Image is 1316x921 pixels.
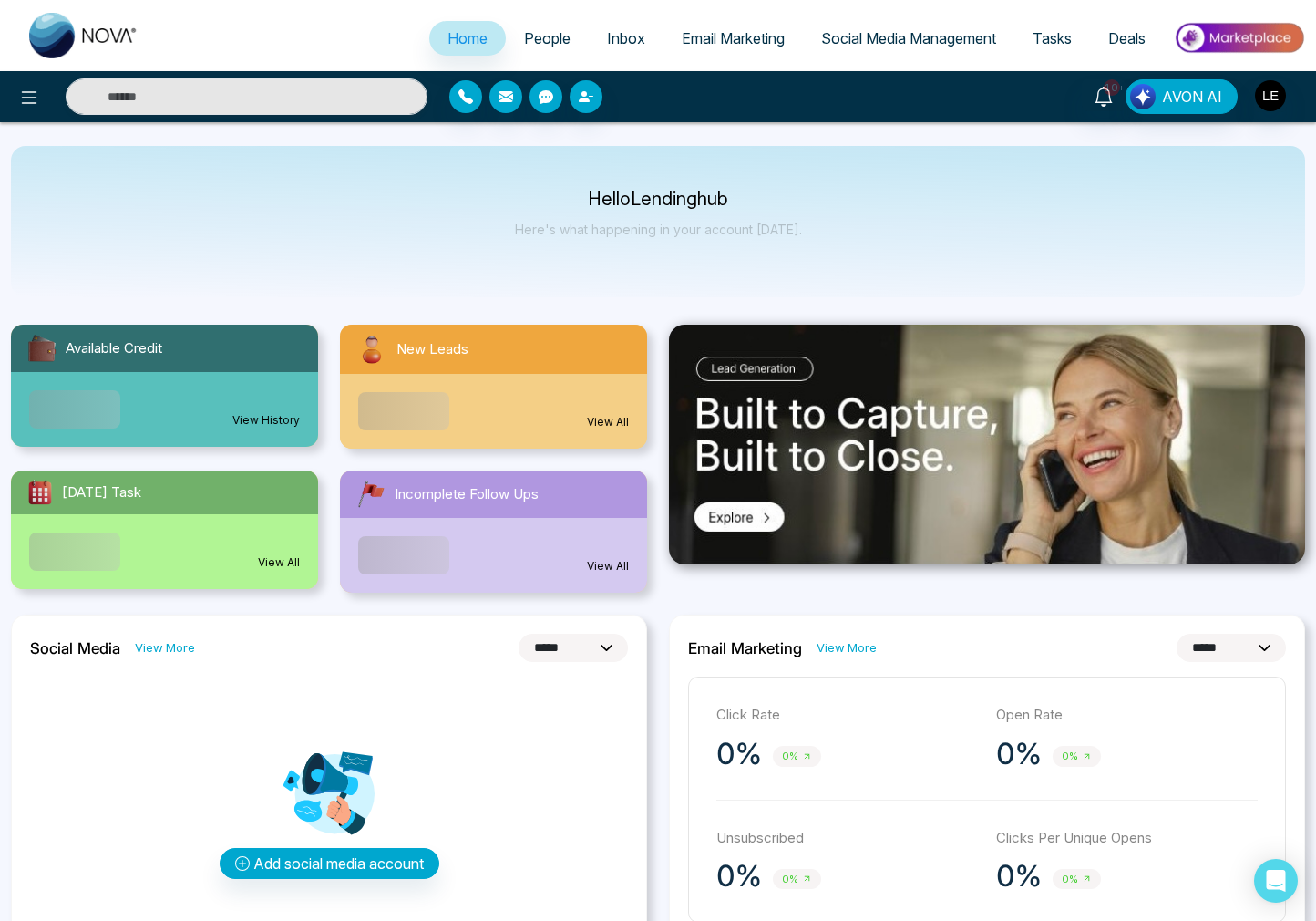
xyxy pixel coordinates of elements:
[29,13,139,58] img: Nova CRM Logo
[817,639,877,657] a: View More
[329,471,658,593] a: Incomplete Follow UpsView All
[663,21,803,56] a: Email Marketing
[1126,79,1238,114] button: AVON AI
[688,639,802,657] h2: Email Marketing
[220,848,439,879] button: Add social media account
[1130,84,1156,109] img: Lead Flow
[515,191,802,207] p: Hello Lendinghub
[429,21,506,56] a: Home
[283,748,375,839] img: Analytics png
[716,858,762,895] p: 0%
[1162,86,1222,108] span: AVON AI
[396,339,468,360] span: New Leads
[1173,17,1305,58] img: Market-place.gif
[996,736,1042,772] p: 0%
[1082,79,1126,111] a: 10+
[682,29,785,47] span: Email Marketing
[506,21,589,56] a: People
[1053,869,1101,890] span: 0%
[524,29,571,47] span: People
[773,746,821,767] span: 0%
[26,332,58,365] img: availableCredit.svg
[996,858,1042,895] p: 0%
[607,29,645,47] span: Inbox
[587,414,629,430] a: View All
[232,412,300,429] a: View History
[1014,21,1090,56] a: Tasks
[996,828,1258,849] p: Clicks Per Unique Opens
[329,325,658,449] a: New LeadsView All
[30,639,120,657] h2: Social Media
[716,705,978,726] p: Click Rate
[26,478,55,507] img: todayTask.svg
[66,338,162,359] span: Available Credit
[996,705,1258,726] p: Open Rate
[589,21,663,56] a: Inbox
[1033,29,1072,47] span: Tasks
[135,639,195,657] a: View More
[355,478,387,511] img: followUps.svg
[803,21,1014,56] a: Social Media Management
[447,29,488,47] span: Home
[258,554,300,571] a: View All
[821,29,996,47] span: Social Media Management
[773,869,821,890] span: 0%
[515,222,802,237] p: Here's what happening in your account [DATE].
[669,325,1305,564] img: .
[1053,746,1101,767] span: 0%
[1255,80,1286,111] img: User Avatar
[716,736,762,772] p: 0%
[1254,859,1298,903] div: Open Intercom Messenger
[62,482,141,503] span: [DATE] Task
[355,332,389,367] img: newLeads.svg
[1104,79,1120,96] span: 10+
[716,828,978,849] p: Unsubscribed
[587,558,629,574] a: View All
[1108,29,1146,47] span: Deals
[1090,21,1164,56] a: Deals
[395,484,539,505] span: Incomplete Follow Ups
